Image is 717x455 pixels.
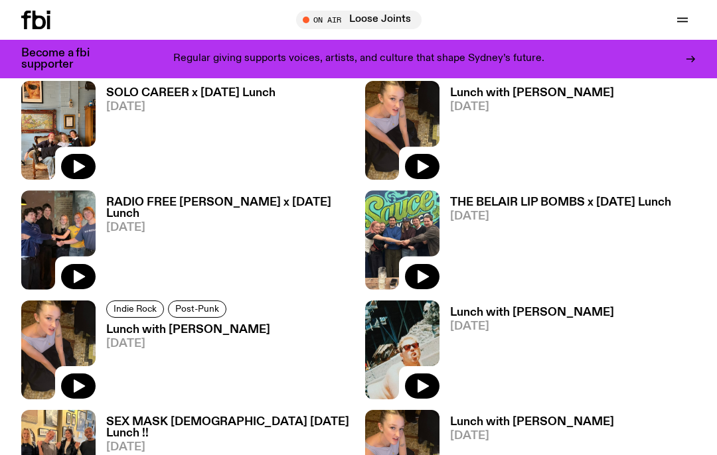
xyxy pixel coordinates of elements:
[450,101,614,113] span: [DATE]
[450,197,671,208] h3: THE BELAIR LIP BOMBS x [DATE] Lunch
[173,53,544,65] p: Regular giving supports voices, artists, and culture that shape Sydney’s future.
[114,304,157,314] span: Indie Rock
[106,222,352,233] span: [DATE]
[365,81,439,180] img: SLC lunch cover
[106,300,164,318] a: Indie Rock
[439,88,614,180] a: Lunch with [PERSON_NAME][DATE]
[21,81,96,180] img: solo career 4 slc
[96,88,276,180] a: SOLO CAREER x [DATE] Lunch[DATE]
[106,197,352,220] h3: RADIO FREE [PERSON_NAME] x [DATE] Lunch
[450,417,614,428] h3: Lunch with [PERSON_NAME]
[296,11,422,29] button: On AirLoose Joints
[439,307,614,399] a: Lunch with [PERSON_NAME][DATE]
[106,338,270,350] span: [DATE]
[106,101,276,113] span: [DATE]
[106,88,276,99] h3: SOLO CAREER x [DATE] Lunch
[106,417,352,439] h3: SEX MASK [DEMOGRAPHIC_DATA] [DATE] Lunch !!
[106,442,352,453] span: [DATE]
[450,321,614,332] span: [DATE]
[175,304,219,314] span: Post-Punk
[106,324,270,336] h3: Lunch with [PERSON_NAME]
[21,190,96,289] img: RFA 4 SLC
[21,48,106,70] h3: Become a fbi supporter
[450,430,614,442] span: [DATE]
[450,307,614,318] h3: Lunch with [PERSON_NAME]
[450,211,671,222] span: [DATE]
[450,88,614,99] h3: Lunch with [PERSON_NAME]
[168,300,226,318] a: Post-Punk
[21,300,96,399] img: SLC lunch cover
[96,197,352,289] a: RADIO FREE [PERSON_NAME] x [DATE] Lunch[DATE]
[96,324,270,399] a: Lunch with [PERSON_NAME][DATE]
[439,197,671,289] a: THE BELAIR LIP BOMBS x [DATE] Lunch[DATE]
